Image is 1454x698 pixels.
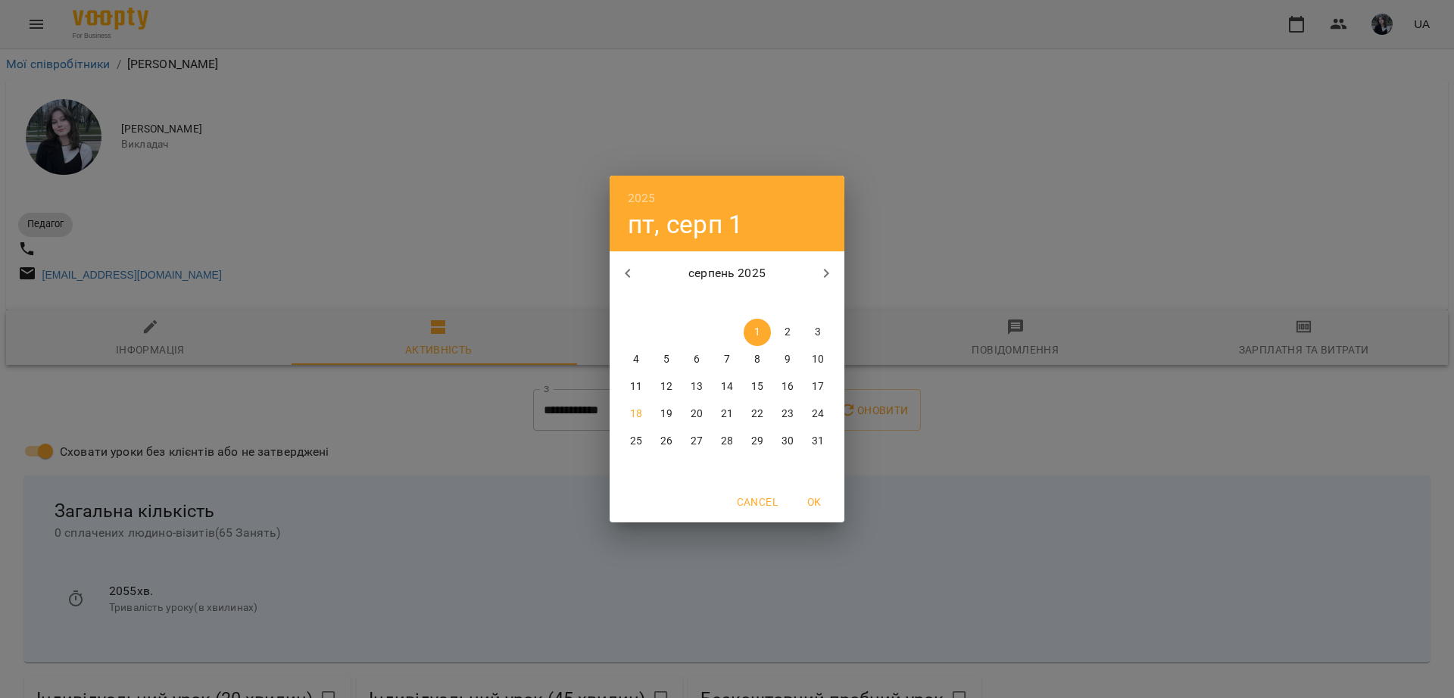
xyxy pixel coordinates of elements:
[782,434,794,449] p: 30
[737,493,778,511] span: Cancel
[683,296,710,311] span: ср
[660,379,672,394] p: 12
[691,407,703,422] p: 20
[744,319,771,346] button: 1
[804,296,832,311] span: нд
[774,319,801,346] button: 2
[622,296,650,311] span: пн
[744,400,771,428] button: 22
[663,352,669,367] p: 5
[744,296,771,311] span: пт
[628,209,743,240] button: пт, серп 1
[804,373,832,400] button: 17
[622,373,650,400] button: 11
[683,400,710,428] button: 20
[751,434,763,449] p: 29
[812,379,824,394] p: 17
[812,352,824,367] p: 10
[694,352,700,367] p: 6
[628,188,656,209] button: 2025
[630,434,642,449] p: 25
[622,400,650,428] button: 18
[754,352,760,367] p: 8
[782,379,794,394] p: 16
[721,434,733,449] p: 28
[796,493,832,511] span: OK
[653,346,680,373] button: 5
[790,488,838,516] button: OK
[751,379,763,394] p: 15
[804,346,832,373] button: 10
[785,352,791,367] p: 9
[713,428,741,455] button: 28
[713,400,741,428] button: 21
[721,407,733,422] p: 21
[744,346,771,373] button: 8
[660,407,672,422] p: 19
[630,379,642,394] p: 11
[724,352,730,367] p: 7
[754,325,760,340] p: 1
[653,400,680,428] button: 19
[751,407,763,422] p: 22
[744,428,771,455] button: 29
[785,325,791,340] p: 2
[683,346,710,373] button: 6
[691,379,703,394] p: 13
[774,346,801,373] button: 9
[812,407,824,422] p: 24
[713,296,741,311] span: чт
[815,325,821,340] p: 3
[683,428,710,455] button: 27
[653,428,680,455] button: 26
[622,346,650,373] button: 4
[646,264,809,282] p: серпень 2025
[804,428,832,455] button: 31
[804,400,832,428] button: 24
[774,400,801,428] button: 23
[653,373,680,400] button: 12
[804,319,832,346] button: 3
[653,296,680,311] span: вт
[774,373,801,400] button: 16
[691,434,703,449] p: 27
[812,434,824,449] p: 31
[744,373,771,400] button: 15
[731,488,784,516] button: Cancel
[683,373,710,400] button: 13
[713,346,741,373] button: 7
[713,373,741,400] button: 14
[633,352,639,367] p: 4
[721,379,733,394] p: 14
[782,407,794,422] p: 23
[660,434,672,449] p: 26
[774,296,801,311] span: сб
[630,407,642,422] p: 18
[622,428,650,455] button: 25
[774,428,801,455] button: 30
